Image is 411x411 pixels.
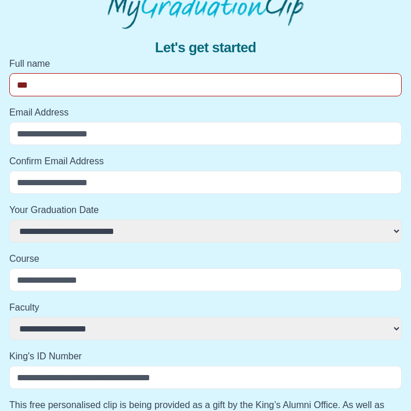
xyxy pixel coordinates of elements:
label: Confirm Email Address [9,154,402,168]
label: Faculty [9,301,402,315]
label: Your Graduation Date [9,203,402,217]
label: Email Address [9,106,402,120]
label: Full name [9,57,402,71]
span: Let's get started [155,38,256,57]
label: Course [9,252,402,266]
label: King's ID Number [9,349,402,363]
